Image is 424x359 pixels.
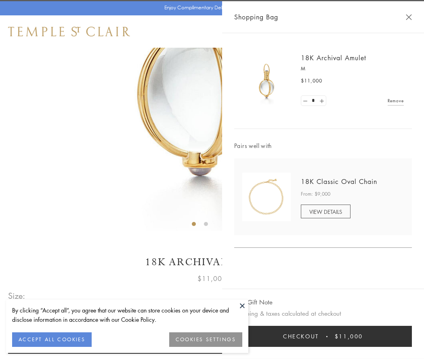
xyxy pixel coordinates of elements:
[234,308,412,319] p: Shipping & taxes calculated at checkout
[12,332,92,347] button: ACCEPT ALL COOKIES
[301,205,351,218] a: VIEW DETAILS
[335,332,363,341] span: $11,000
[8,27,130,36] img: Temple St. Clair
[301,65,404,73] p: M
[234,141,412,150] span: Pairs well with
[309,208,342,215] span: VIEW DETAILS
[164,4,256,12] p: Enjoy Complimentary Delivery & Returns
[301,190,330,198] span: From: $9,000
[317,96,325,106] a: Set quantity to 2
[388,96,404,105] a: Remove
[406,14,412,20] button: Close Shopping Bag
[283,332,319,341] span: Checkout
[301,53,366,62] a: 18K Archival Amulet
[197,273,227,284] span: $11,000
[242,57,291,105] img: 18K Archival Amulet
[234,297,273,307] button: Add Gift Note
[169,332,242,347] button: COOKIES SETTINGS
[234,12,278,22] span: Shopping Bag
[301,77,322,85] span: $11,000
[8,255,416,269] h1: 18K Archival Amulet
[12,306,242,324] div: By clicking “Accept all”, you agree that our website can store cookies on your device and disclos...
[242,173,291,221] img: N88865-OV18
[301,177,377,186] a: 18K Classic Oval Chain
[8,289,26,302] span: Size:
[301,96,309,106] a: Set quantity to 0
[234,326,412,347] button: Checkout $11,000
